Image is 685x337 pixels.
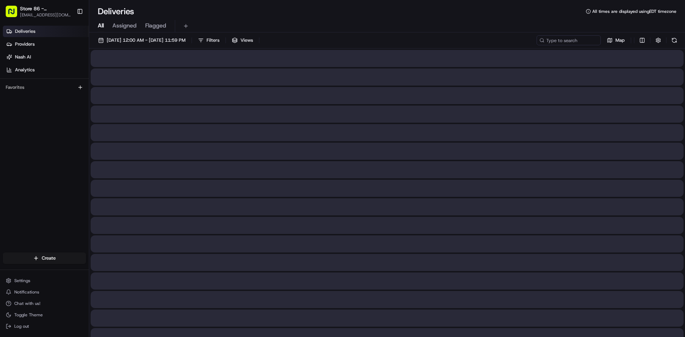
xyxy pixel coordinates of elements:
span: Deliveries [15,28,35,35]
button: Store 86 - [GEOGRAPHIC_DATA] ([GEOGRAPHIC_DATA]) (Just Salad) [20,5,73,12]
a: Analytics [3,64,89,76]
span: Map [615,37,625,44]
span: Nash AI [15,54,31,60]
span: Providers [15,41,35,47]
button: Refresh [669,35,679,45]
span: Flagged [145,21,166,30]
button: Store 86 - [GEOGRAPHIC_DATA] ([GEOGRAPHIC_DATA]) (Just Salad)[EMAIL_ADDRESS][DOMAIN_NAME] [3,3,74,20]
span: Analytics [15,67,35,73]
span: [DATE] 12:00 AM - [DATE] 11:59 PM [107,37,186,44]
span: Filters [207,37,219,44]
div: Favorites [3,82,86,93]
span: Notifications [14,289,39,295]
button: Create [3,252,86,264]
button: Map [604,35,628,45]
span: All [98,21,104,30]
a: Nash AI [3,51,89,63]
button: Notifications [3,287,86,297]
span: Log out [14,323,29,329]
button: [EMAIL_ADDRESS][DOMAIN_NAME] [20,12,73,18]
button: Filters [195,35,223,45]
button: Settings [3,276,86,286]
span: Assigned [112,21,137,30]
button: Chat with us! [3,298,86,308]
button: [DATE] 12:00 AM - [DATE] 11:59 PM [95,35,189,45]
span: Toggle Theme [14,312,43,318]
span: All times are displayed using EDT timezone [592,9,676,14]
span: Views [240,37,253,44]
button: Toggle Theme [3,310,86,320]
input: Type to search [537,35,601,45]
h1: Deliveries [98,6,134,17]
a: Deliveries [3,26,89,37]
span: Settings [14,278,30,284]
span: Create [42,255,56,261]
button: Log out [3,321,86,331]
span: Chat with us! [14,301,40,306]
a: Providers [3,39,89,50]
button: Views [229,35,256,45]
